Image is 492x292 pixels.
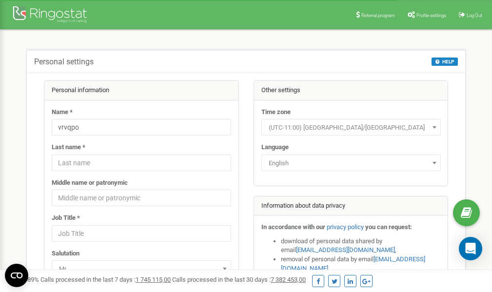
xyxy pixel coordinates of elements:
[52,155,231,171] input: Last name
[34,58,94,66] h5: Personal settings
[52,214,80,223] label: Job Title *
[136,276,171,283] u: 1 745 115,00
[55,262,228,276] span: Mr.
[52,260,231,277] span: Mr.
[265,156,437,170] span: English
[40,276,171,283] span: Calls processed in the last 7 days :
[261,143,289,152] label: Language
[44,81,238,100] div: Personal information
[271,276,306,283] u: 7 382 453,00
[52,225,231,242] input: Job Title
[52,143,85,152] label: Last name *
[261,108,291,117] label: Time zone
[254,81,448,100] div: Other settings
[467,13,482,18] span: Log Out
[52,190,231,206] input: Middle name or patronymic
[52,108,73,117] label: Name *
[281,237,441,255] li: download of personal data shared by email ,
[172,276,306,283] span: Calls processed in the last 30 days :
[327,223,364,231] a: privacy policy
[261,155,441,171] span: English
[52,178,128,188] label: Middle name or patronymic
[281,255,441,273] li: removal of personal data by email ,
[296,246,395,253] a: [EMAIL_ADDRESS][DOMAIN_NAME]
[261,223,325,231] strong: In accordance with our
[361,13,395,18] span: Referral program
[5,264,28,287] button: Open CMP widget
[265,121,437,135] span: (UTC-11:00) Pacific/Midway
[254,196,448,216] div: Information about data privacy
[365,223,412,231] strong: you can request:
[52,119,231,136] input: Name
[52,249,79,258] label: Salutation
[261,119,441,136] span: (UTC-11:00) Pacific/Midway
[432,58,458,66] button: HELP
[459,237,482,260] div: Open Intercom Messenger
[416,13,446,18] span: Profile settings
